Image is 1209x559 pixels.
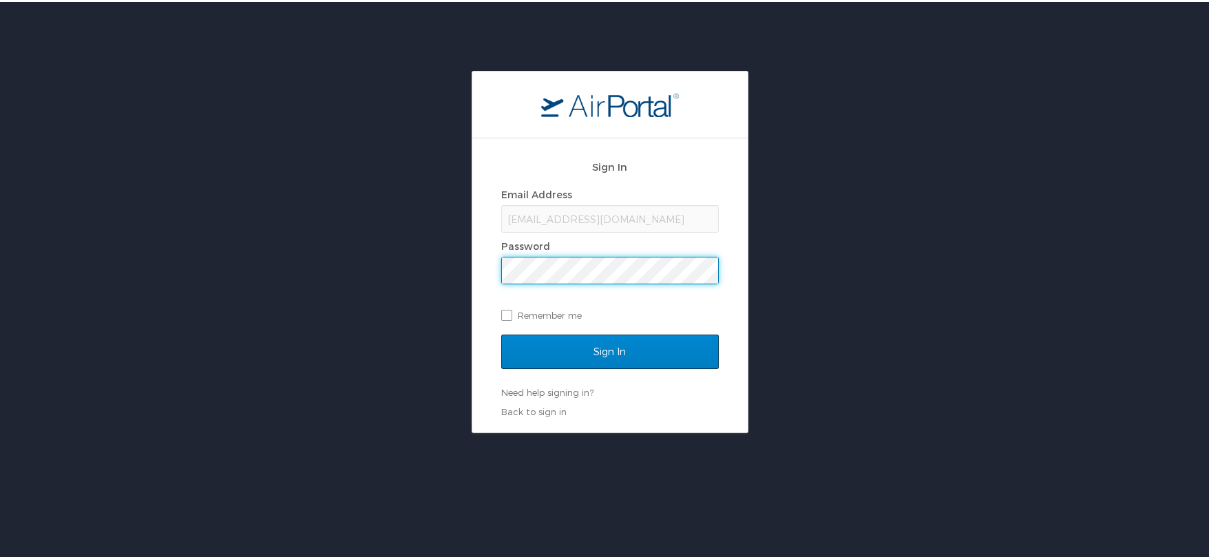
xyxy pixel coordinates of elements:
label: Password [501,238,550,250]
label: Remember me [501,303,719,324]
label: Email Address [501,187,572,198]
a: Back to sign in [501,404,567,415]
a: Need help signing in? [501,385,593,396]
img: logo [541,90,679,115]
h2: Sign In [501,157,719,173]
input: Sign In [501,333,719,367]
